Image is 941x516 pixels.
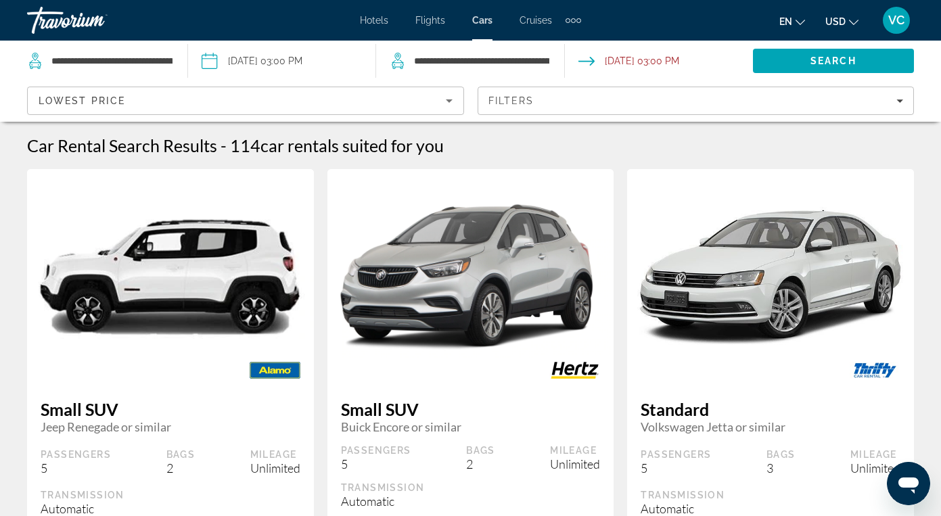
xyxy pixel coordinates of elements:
[887,462,930,505] iframe: Button to launch messaging window
[641,399,900,419] span: Standard
[888,14,904,27] span: VC
[472,15,492,26] a: Cars
[550,444,600,456] div: Mileage
[641,489,900,501] div: Transmission
[466,456,495,471] div: 2
[825,11,858,31] button: Change currency
[250,448,300,461] div: Mileage
[520,15,552,26] a: Cruises
[341,494,601,509] div: Automatic
[779,11,805,31] button: Change language
[341,482,601,494] div: Transmission
[550,456,600,471] div: Unlimited
[250,461,300,475] div: Unlimited
[341,399,601,419] span: Small SUV
[810,55,856,66] span: Search
[641,448,711,461] div: Passengers
[466,444,495,456] div: Bags
[413,51,550,71] input: Search dropoff location
[578,41,679,81] button: Open drop-off date and time picker
[166,448,196,461] div: Bags
[39,95,125,106] span: Lowest Price
[536,355,614,385] img: HERTZ
[41,448,111,461] div: Passengers
[825,16,846,27] span: USD
[230,135,444,156] h2: 114
[779,16,792,27] span: en
[41,489,300,501] div: Transmission
[27,214,314,340] img: Jeep Renegade or similar
[478,87,915,115] button: Filters
[236,355,314,385] img: ALAMO
[850,448,900,461] div: Mileage
[836,355,914,385] img: THRIFTY
[260,135,444,156] span: car rentals suited for you
[41,461,111,475] div: 5
[39,93,453,109] mat-select: Sort by
[879,6,914,34] button: User Menu
[327,197,614,358] img: Buick Encore or similar
[202,41,302,81] button: Pickup date: Oct 18, 2025 03:00 PM
[566,9,581,31] button: Extra navigation items
[341,444,411,456] div: Passengers
[753,49,914,73] button: Search
[27,135,217,156] h1: Car Rental Search Results
[850,461,900,475] div: Unlimited
[766,448,796,461] div: Bags
[415,15,445,26] a: Flights
[341,456,411,471] div: 5
[641,501,900,516] div: Automatic
[641,419,900,434] span: Volkswagen Jetta or similar
[360,15,388,26] a: Hotels
[27,3,162,38] a: Travorium
[41,501,300,516] div: Automatic
[488,95,534,106] span: Filters
[41,419,300,434] span: Jeep Renegade or similar
[341,419,601,434] span: Buick Encore or similar
[641,461,711,475] div: 5
[41,399,300,419] span: Small SUV
[50,51,174,71] input: Search pickup location
[221,135,227,156] span: -
[766,461,796,475] div: 3
[166,461,196,475] div: 2
[627,204,914,351] img: Volkswagen Jetta or similar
